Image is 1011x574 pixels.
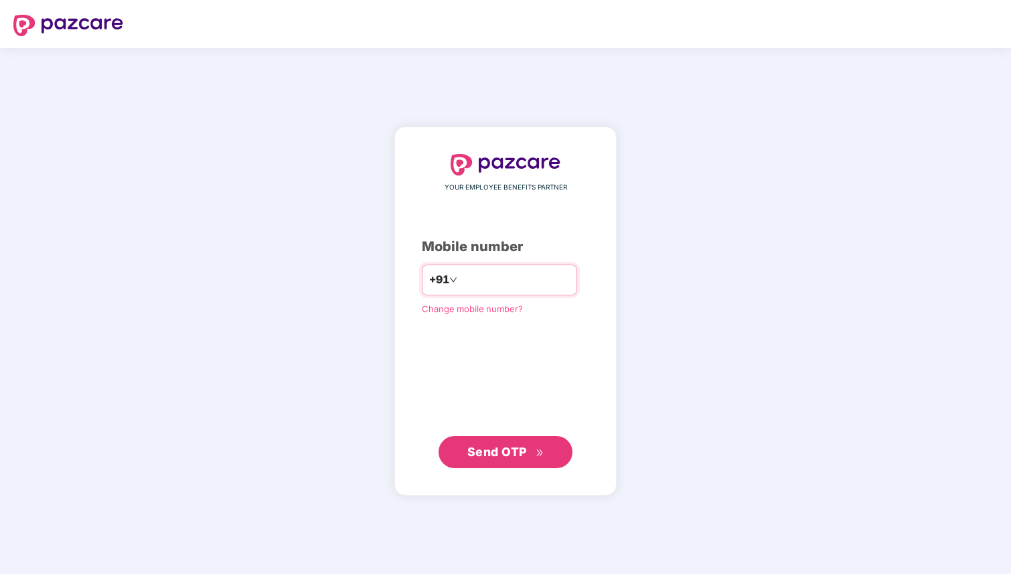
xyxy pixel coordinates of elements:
[439,436,572,468] button: Send OTPdouble-right
[13,15,123,36] img: logo
[422,303,523,314] a: Change mobile number?
[536,449,544,457] span: double-right
[467,445,527,459] span: Send OTP
[449,276,457,284] span: down
[451,154,560,175] img: logo
[445,182,567,193] span: YOUR EMPLOYEE BENEFITS PARTNER
[422,236,589,257] div: Mobile number
[429,271,449,288] span: +91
